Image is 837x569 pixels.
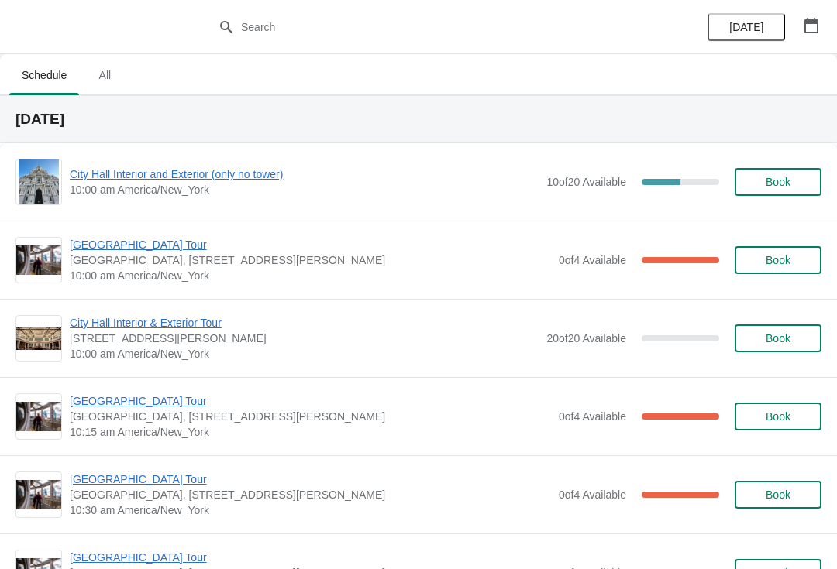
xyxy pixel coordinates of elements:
[16,245,61,276] img: City Hall Tower Tour | City Hall Visitor Center, 1400 John F Kennedy Boulevard Suite 121, Philade...
[70,182,539,197] span: 10:00 am America/New_York
[766,176,790,188] span: Book
[70,268,551,283] span: 10:00 am America/New_York
[70,252,551,268] span: [GEOGRAPHIC_DATA], [STREET_ADDRESS][PERSON_NAME]
[9,61,79,89] span: Schedule
[766,410,790,423] span: Book
[735,481,821,509] button: Book
[85,61,124,89] span: All
[735,403,821,430] button: Book
[546,176,626,188] span: 10 of 20 Available
[559,410,626,423] span: 0 of 4 Available
[16,480,61,510] img: City Hall Tower Tour | City Hall Visitor Center, 1400 John F Kennedy Boulevard Suite 121, Philade...
[735,324,821,352] button: Book
[766,254,790,266] span: Book
[19,159,60,204] img: City Hall Interior and Exterior (only no tower) | | 10:00 am America/New_York
[70,166,539,182] span: City Hall Interior and Exterior (only no tower)
[559,488,626,501] span: 0 of 4 Available
[16,327,61,350] img: City Hall Interior & Exterior Tour | 1400 John F Kennedy Boulevard, Suite 121, Philadelphia, PA, ...
[735,246,821,274] button: Book
[240,13,628,41] input: Search
[70,502,551,518] span: 10:30 am America/New_York
[546,332,626,344] span: 20 of 20 Available
[735,168,821,196] button: Book
[70,409,551,424] span: [GEOGRAPHIC_DATA], [STREET_ADDRESS][PERSON_NAME]
[70,550,551,565] span: [GEOGRAPHIC_DATA] Tour
[70,331,539,346] span: [STREET_ADDRESS][PERSON_NAME]
[70,424,551,440] span: 10:15 am America/New_York
[15,111,821,127] h2: [DATE]
[729,21,763,33] span: [DATE]
[559,254,626,266] span: 0 of 4 Available
[766,332,790,344] span: Book
[70,487,551,502] span: [GEOGRAPHIC_DATA], [STREET_ADDRESS][PERSON_NAME]
[708,13,785,41] button: [DATE]
[766,488,790,501] span: Book
[70,315,539,331] span: City Hall Interior & Exterior Tour
[16,402,61,432] img: City Hall Tower Tour | City Hall Visitor Center, 1400 John F Kennedy Boulevard Suite 121, Philade...
[70,237,551,252] span: [GEOGRAPHIC_DATA] Tour
[70,471,551,487] span: [GEOGRAPHIC_DATA] Tour
[70,346,539,362] span: 10:00 am America/New_York
[70,393,551,409] span: [GEOGRAPHIC_DATA] Tour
